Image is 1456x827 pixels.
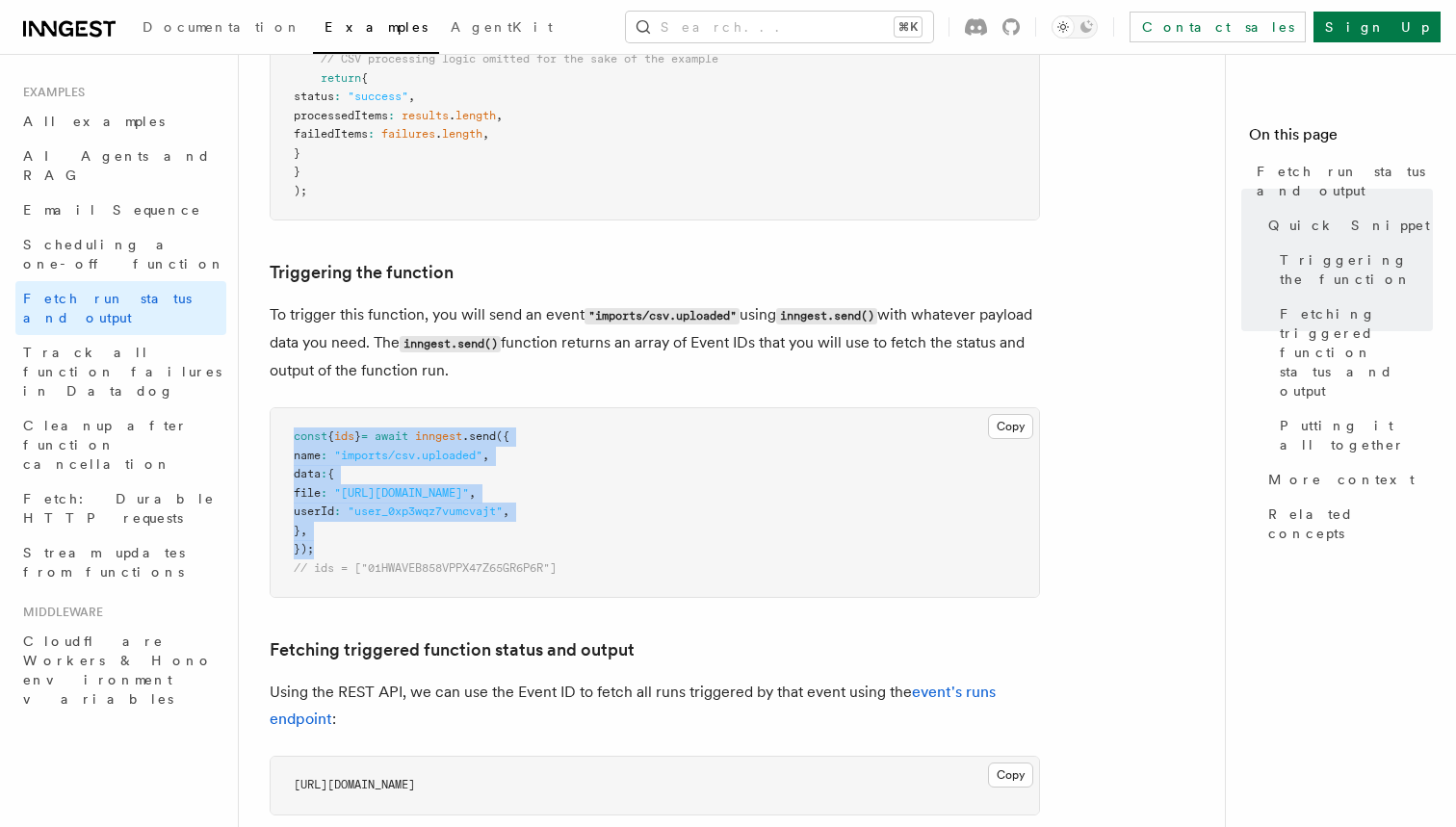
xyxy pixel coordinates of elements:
a: Triggering the function [1272,243,1433,297]
code: inngest.send() [400,336,501,352]
a: AI Agents and RAG [15,139,226,193]
span: { [361,71,368,85]
span: AI Agents and RAG [23,148,211,183]
span: Scheduling a one-off function [23,237,225,271]
span: Track all function failures in Datadog [23,345,221,399]
span: data [294,467,321,480]
span: } [354,429,361,443]
span: AgentKit [451,19,553,35]
span: Fetch run status and output [1257,162,1433,200]
span: processedItems [294,109,388,122]
span: file [294,486,321,500]
a: Fetch run status and output [15,281,226,335]
span: .send [462,429,496,443]
span: "success" [348,90,408,103]
span: Examples [15,85,85,100]
span: Middleware [15,605,103,620]
a: Fetch: Durable HTTP requests [15,481,226,535]
span: More context [1268,470,1415,489]
a: Quick Snippet [1261,208,1433,243]
span: return [321,71,361,85]
span: "[URL][DOMAIN_NAME]" [334,486,469,500]
p: Using the REST API, we can use the Event ID to fetch all runs triggered by that event using the : [270,679,1040,733]
span: inngest [415,429,462,443]
a: Documentation [131,6,313,52]
span: , [408,90,415,103]
span: ); [294,184,307,197]
button: Search...⌘K [626,12,933,42]
a: Fetch run status and output [1249,154,1433,208]
span: Related concepts [1268,504,1433,543]
a: Email Sequence [15,193,226,227]
span: const [294,429,327,443]
a: Stream updates from functions [15,535,226,589]
span: , [300,524,307,537]
span: results [402,109,449,122]
span: : [334,504,341,518]
span: }); [294,542,314,556]
a: Fetching triggered function status and output [1272,297,1433,408]
span: "imports/csv.uploaded" [334,449,482,462]
span: Email Sequence [23,202,201,218]
span: , [503,504,509,518]
span: , [482,127,489,141]
span: // ids = ["01HWAVEB858VPPX47Z65GR6P6R"] [294,561,557,575]
span: ({ [496,429,509,443]
span: } [294,165,300,178]
a: All examples [15,104,226,139]
span: // CSV processing logic omitted for the sake of the example [321,52,718,65]
kbd: ⌘K [895,17,922,37]
span: ids [334,429,354,443]
span: failures [381,127,435,141]
a: Cloudflare Workers & Hono environment variables [15,624,226,716]
span: { [327,429,334,443]
span: : [388,109,395,122]
span: name [294,449,321,462]
span: Cloudflare Workers & Hono environment variables [23,633,213,707]
span: [URL][DOMAIN_NAME] [294,778,415,791]
span: status [294,90,334,103]
span: length [455,109,496,122]
span: Fetch: Durable HTTP requests [23,491,215,526]
span: await [375,429,408,443]
span: Stream updates from functions [23,545,185,580]
span: Fetch run status and output [23,291,192,325]
span: Triggering the function [1280,250,1433,289]
span: Documentation [143,19,301,35]
span: } [294,524,300,537]
p: To trigger this function, you will send an event using with whatever payload data you need. The f... [270,301,1040,384]
span: { [327,467,334,480]
span: . [435,127,442,141]
span: : [321,467,327,480]
a: Examples [313,6,439,54]
span: : [321,486,327,500]
span: : [334,90,341,103]
span: : [368,127,375,141]
span: Fetching triggered function status and output [1280,304,1433,401]
a: Fetching triggered function status and output [270,636,635,663]
span: failedItems [294,127,368,141]
a: Putting it all together [1272,408,1433,462]
span: length [442,127,482,141]
span: . [449,109,455,122]
span: "user_0xp3wqz7vumcvajt" [348,504,503,518]
a: Contact sales [1130,12,1306,42]
span: Quick Snippet [1268,216,1430,235]
h4: On this page [1249,123,1433,154]
button: Copy [988,762,1033,788]
code: inngest.send() [776,308,877,324]
span: = [361,429,368,443]
span: Cleanup after function cancellation [23,418,188,472]
span: : [321,449,327,462]
a: Cleanup after function cancellation [15,408,226,481]
a: Related concepts [1261,497,1433,551]
a: Sign Up [1313,12,1441,42]
span: } [294,146,300,160]
span: Putting it all together [1280,416,1433,454]
a: AgentKit [439,6,564,52]
a: Track all function failures in Datadog [15,335,226,408]
a: Scheduling a one-off function [15,227,226,281]
span: , [469,486,476,500]
span: All examples [23,114,165,129]
span: , [482,449,489,462]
